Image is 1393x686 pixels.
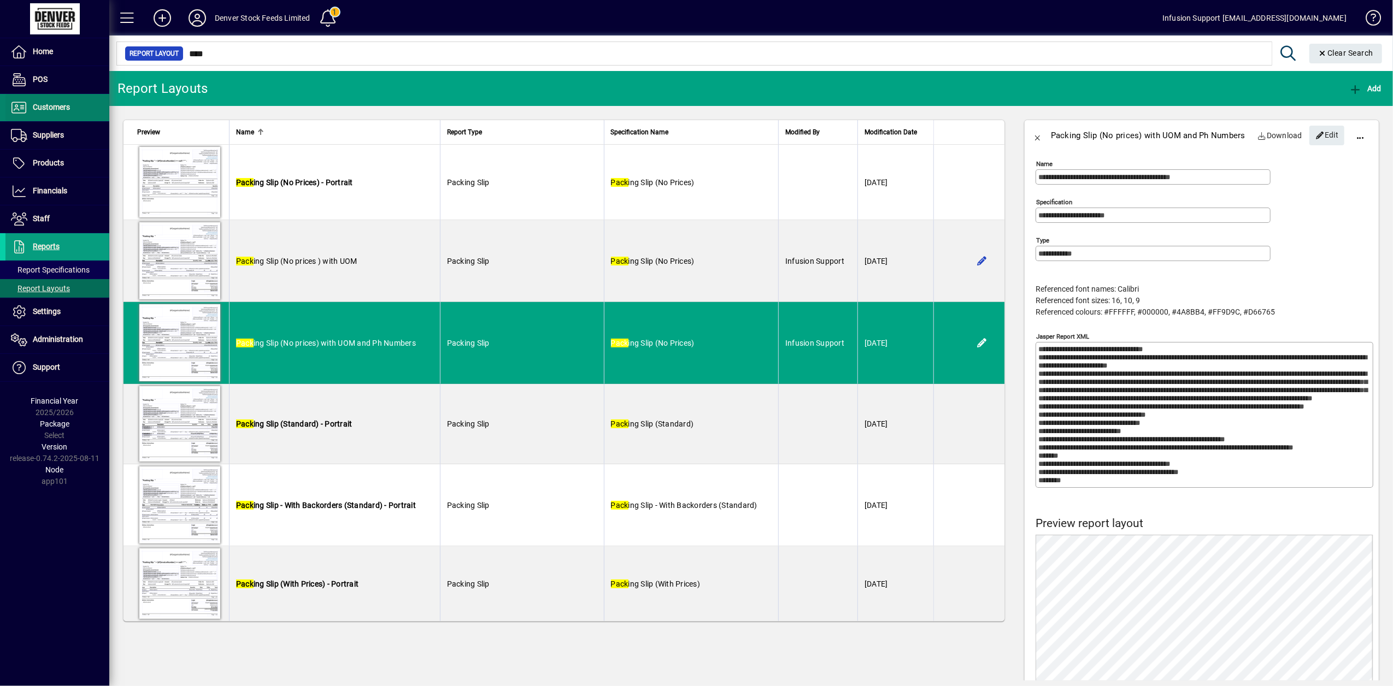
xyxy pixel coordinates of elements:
[215,9,310,27] div: Denver Stock Feeds Limited
[447,501,490,510] span: Packing Slip
[1025,122,1051,149] button: Back
[1036,160,1053,168] mat-label: Name
[611,257,695,265] span: ing Slip (No Prices)
[611,579,628,588] em: Pack
[611,419,694,428] span: ing Slip (Standard)
[5,94,109,121] a: Customers
[447,126,597,138] div: Report Type
[33,307,61,316] span: Settings
[236,257,254,265] em: Pack
[236,126,433,138] div: Name
[1162,9,1347,27] div: Infusion Support [EMAIL_ADDRESS][DOMAIN_NAME]
[236,501,254,510] em: Pack
[1036,236,1049,244] mat-label: Type
[611,257,628,265] em: Pack
[236,419,352,428] span: ing Slip (Standard) - Portrait
[11,284,70,293] span: Report Layouts
[611,579,701,588] span: ing Slip (With Prices)
[236,126,254,138] span: Name
[130,48,179,59] span: Report Layout
[785,339,844,347] span: Infusion Support
[5,354,109,381] a: Support
[611,339,628,347] em: Pack
[46,465,64,474] span: Node
[447,126,482,138] span: Report Type
[447,419,490,428] span: Packing Slip
[5,150,109,177] a: Products
[1036,307,1275,316] span: Referenced colours: #FFFFFF, #000000, #4A8BB4, #FF9D9C, #D66765
[236,579,254,588] em: Pack
[236,339,416,347] span: ing Slip (No prices) with UOM and Ph Numbers
[33,47,53,56] span: Home
[857,384,933,464] td: [DATE]
[236,339,254,347] em: Pack
[447,339,490,347] span: Packing Slip
[33,363,60,371] span: Support
[1036,333,1089,340] mat-label: Jasper Report XML
[611,339,695,347] span: ing Slip (No Prices)
[236,501,416,510] span: ing Slip - With Backorders (Standard) - Portrait
[5,122,109,149] a: Suppliers
[857,145,933,220] td: [DATE]
[857,220,933,302] td: [DATE]
[611,178,628,187] em: Pack
[1036,296,1140,305] span: Referenced font sizes: 16, 10, 9
[33,131,64,139] span: Suppliers
[33,158,64,167] span: Products
[857,546,933,621] td: [DATE]
[180,8,215,28] button: Profile
[40,419,69,428] span: Package
[611,126,772,138] div: Specification Name
[5,66,109,93] a: POS
[973,334,991,352] button: Edit
[1346,79,1384,98] button: Add
[611,178,695,187] span: ing Slip (No Prices)
[865,126,927,138] div: Modification Date
[611,419,628,428] em: Pack
[33,242,60,251] span: Reports
[1036,198,1072,206] mat-label: Specification
[5,261,109,279] a: Report Specifications
[611,501,757,510] span: ing Slip - With Backorders (Standard)
[447,178,490,187] span: Packing Slip
[236,257,357,265] span: ing Slip (No prices ) with UOM
[611,501,628,510] em: Pack
[236,579,358,588] span: ing Slip (With Prices) - Portrait
[1309,126,1344,145] button: Edit
[33,214,50,223] span: Staff
[785,126,820,138] span: Modified By
[5,178,109,205] a: Financials
[5,205,109,233] a: Staff
[1036,285,1139,293] span: Referenced font names: Calibri
[5,298,109,326] a: Settings
[973,252,991,270] button: Edit
[5,38,109,66] a: Home
[137,126,160,138] span: Preview
[11,265,90,274] span: Report Specifications
[1051,127,1245,144] div: Packing Slip (No prices) with UOM and Ph Numbers
[5,326,109,353] a: Administration
[236,419,254,428] em: Pack
[611,126,669,138] span: Specification Name
[117,80,208,97] div: Report Layouts
[1309,44,1383,63] button: Clear
[236,178,254,187] em: Pack
[33,186,67,195] span: Financials
[33,335,83,344] span: Administration
[31,397,79,405] span: Financial Year
[1315,126,1339,144] span: Edit
[33,103,70,111] span: Customers
[447,257,490,265] span: Packing Slip
[785,257,844,265] span: Infusion Support
[33,75,48,84] span: POS
[1349,84,1382,93] span: Add
[5,279,109,298] a: Report Layouts
[42,442,68,451] span: Version
[1253,126,1307,145] a: Download
[1347,122,1373,149] button: More options
[1357,2,1379,38] a: Knowledge Base
[1036,517,1373,530] h4: Preview report layout
[145,8,180,28] button: Add
[1318,49,1374,57] span: Clear Search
